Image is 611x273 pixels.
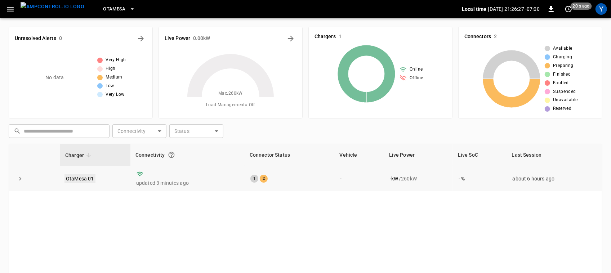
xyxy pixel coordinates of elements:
[335,166,384,191] td: -
[553,80,569,87] span: Faulted
[553,62,574,70] span: Preparing
[250,175,258,183] div: 1
[553,71,571,78] span: Finished
[136,179,239,187] p: updated 3 minutes ago
[285,33,296,44] button: Energy Overview
[315,33,336,41] h6: Chargers
[339,33,342,41] h6: 1
[453,144,507,166] th: Live SoC
[103,5,126,13] span: OtaMesa
[65,151,93,160] span: Charger
[106,91,124,98] span: Very Low
[453,166,507,191] td: - %
[135,148,240,161] div: Connectivity
[206,102,255,109] span: Load Management = Off
[553,105,571,112] span: Reserved
[571,3,592,10] span: 20 s ago
[335,144,384,166] th: Vehicle
[507,144,602,166] th: Last Session
[165,35,190,42] h6: Live Power
[494,33,497,41] h6: 2
[15,35,56,42] h6: Unresolved Alerts
[64,174,95,183] a: OtaMesa 01
[464,33,491,41] h6: Connectors
[390,175,398,182] p: - kW
[553,45,572,52] span: Available
[488,5,540,13] p: [DATE] 21:26:27 -07:00
[384,144,453,166] th: Live Power
[193,35,210,42] h6: 0.00 kW
[553,54,572,61] span: Charging
[21,2,84,11] img: ampcontrol.io logo
[390,175,447,182] div: / 260 kW
[106,74,122,81] span: Medium
[218,90,243,97] span: Max. 260 kW
[106,57,126,64] span: Very High
[100,2,138,16] button: OtaMesa
[462,5,487,13] p: Local time
[106,65,116,72] span: High
[553,97,577,104] span: Unavailable
[260,175,268,183] div: 2
[563,3,574,15] button: set refresh interval
[45,74,64,81] p: No data
[106,82,114,90] span: Low
[59,35,62,42] h6: 0
[410,75,423,82] span: Offline
[596,3,607,15] div: profile-icon
[245,144,335,166] th: Connector Status
[410,66,423,73] span: Online
[507,166,602,191] td: about 6 hours ago
[135,33,147,44] button: All Alerts
[165,148,178,161] button: Connection between the charger and our software.
[15,173,26,184] button: expand row
[553,88,576,95] span: Suspended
